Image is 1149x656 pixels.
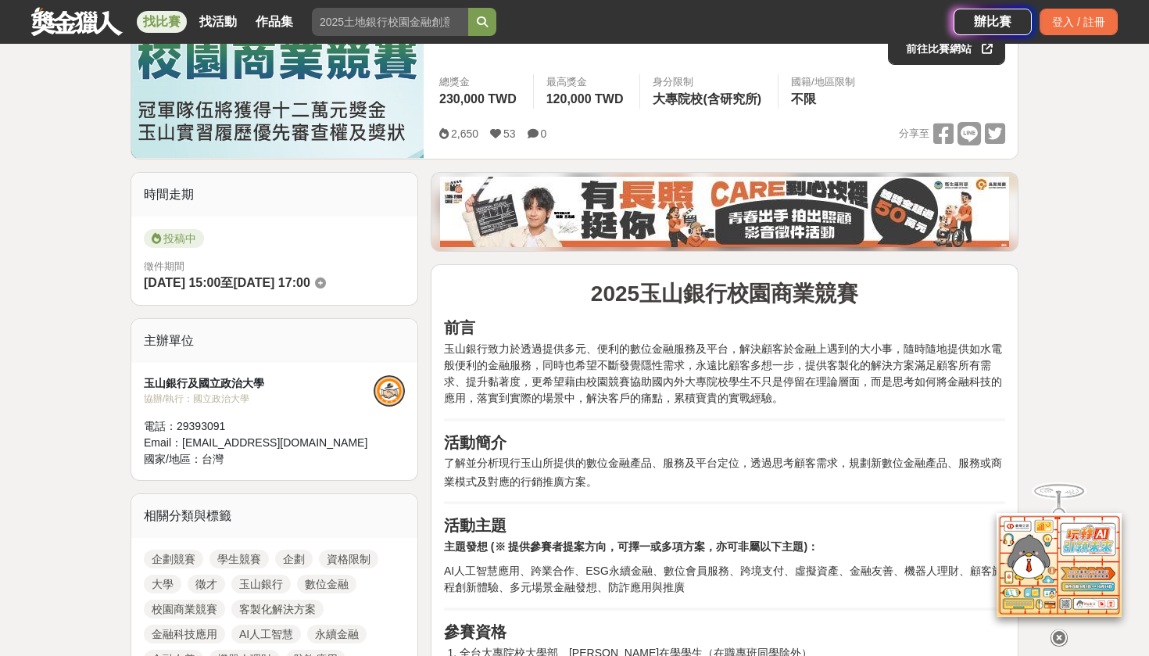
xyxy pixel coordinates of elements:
[144,600,225,618] a: 校園商業競賽
[209,550,269,568] a: 學生競賽
[1040,9,1118,35] div: 登入 / 註冊
[444,319,475,336] strong: 前言
[137,11,187,33] a: 找比賽
[791,74,855,90] div: 國籍/地區限制
[275,550,313,568] a: 企劃
[440,177,1009,247] img: 35ad34ac-3361-4bcf-919e-8d747461931d.jpg
[202,453,224,465] span: 台灣
[144,392,374,406] div: 協辦/執行： 國立政治大學
[220,276,233,289] span: 至
[231,625,301,643] a: AI人工智慧
[444,434,506,451] strong: 活動簡介
[319,550,378,568] a: 資格限制
[546,74,628,90] span: 最高獎金
[144,229,204,248] span: 投稿中
[233,276,310,289] span: [DATE] 17:00
[144,575,181,593] a: 大學
[997,513,1122,617] img: d2146d9a-e6f6-4337-9592-8cefde37ba6b.png
[899,122,929,145] span: 分享至
[249,11,299,33] a: 作品集
[451,127,478,140] span: 2,650
[193,11,243,33] a: 找活動
[231,575,291,593] a: 玉山銀行
[439,74,521,90] span: 總獎金
[297,575,356,593] a: 數位金融
[541,127,547,140] span: 0
[307,625,367,643] a: 永續金融
[144,550,203,568] a: 企劃競賽
[144,435,374,451] div: Email： [EMAIL_ADDRESS][DOMAIN_NAME]
[444,342,1002,404] span: 玉山銀行致力於透過提供多元、便利的數位金融服務及平台，解決顧客於金融上遇到的大小事，隨時隨地提供如水電般便利的金融服務，同時也希望不斷發覺隱性需求，永遠比顧客多想一步，提供客製化的解決方案滿足顧...
[312,8,468,36] input: 2025土地銀行校園金融創意挑戰賽：從你出發 開啟智慧金融新頁
[131,494,417,538] div: 相關分類與標籤
[444,457,1002,488] span: 了解並分析現行玉山所提供的數位金融產品、服務及平台定位，透過思考顧客需求，規劃新數位金融產品、服務或商業模式及對應的行銷推廣方案。
[144,418,374,435] div: 電話： 29393091
[444,540,818,553] strong: 主題發想 (※ 提供參賽者提案方向，可擇一或多項方案，亦可非屬以下主題)：
[791,92,816,106] span: 不限
[653,74,765,90] div: 身分限制
[144,453,202,465] span: 國家/地區：
[131,173,417,217] div: 時間走期
[444,565,1003,593] span: AI人工智慧應用、跨業合作、ESG永續金融、數位會員服務、跨境支付、虛擬資產、金融友善、機器人理財、顧客旅程創新體驗、多元場景金融發想、防詐應用與推廣
[144,260,184,272] span: 徵件期間
[546,92,624,106] span: 120,000 TWD
[188,575,225,593] a: 徵才
[591,281,858,306] strong: 2025玉山銀行校園商業競賽
[144,276,220,289] span: [DATE] 15:00
[144,375,374,392] div: 玉山銀行及國立政治大學
[444,517,506,534] strong: 活動主題
[954,9,1032,35] a: 辦比賽
[144,625,225,643] a: 金融科技應用
[131,319,417,363] div: 主辦單位
[439,92,517,106] span: 230,000 TWD
[444,623,506,640] strong: 參賽資格
[888,30,1005,65] a: 前往比賽網站
[653,92,761,106] span: 大專院校(含研究所)
[231,600,324,618] a: 客製化解決方案
[503,127,516,140] span: 53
